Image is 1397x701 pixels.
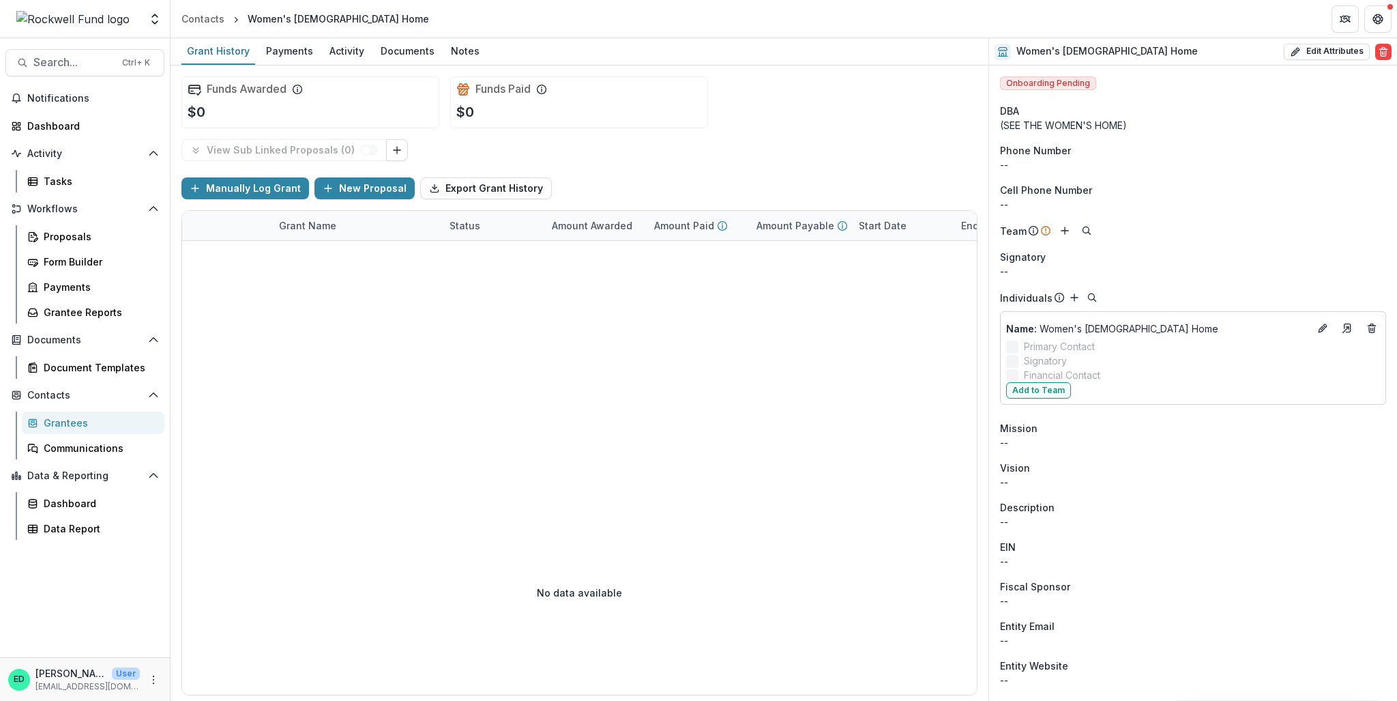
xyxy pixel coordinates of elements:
span: Signatory [1000,250,1046,264]
button: View Sub Linked Proposals (0) [181,139,387,161]
a: Dashboard [22,492,164,515]
button: Add [1057,223,1073,239]
div: Activity [324,41,370,61]
div: Amount Awarded [544,218,641,233]
a: Communications [22,437,164,459]
button: More [145,672,162,688]
img: Rockwell Fund logo [16,11,130,27]
button: Partners [1332,5,1359,33]
p: Amount Paid [654,218,714,233]
div: Start Date [851,218,915,233]
button: Open Workflows [5,198,164,220]
button: Link Grants [386,139,408,161]
div: Grant History [181,41,255,61]
div: -- [1000,594,1386,608]
a: Payments [22,276,164,298]
p: -- [1000,435,1386,450]
div: -- [1000,158,1386,172]
span: Phone Number [1000,143,1071,158]
div: Payments [44,280,153,294]
span: Financial Contact [1024,368,1100,382]
a: Form Builder [22,251,164,273]
button: Open Activity [5,143,164,164]
div: Grant Name [271,211,441,240]
span: Data & Reporting [27,470,143,482]
div: End Date [953,211,1055,240]
div: Estevan D. Delgado [14,675,25,684]
button: Export Grant History [420,177,552,199]
span: Entity Email [1000,619,1055,633]
div: Contacts [181,12,224,26]
span: Documents [27,334,143,346]
div: Women's [DEMOGRAPHIC_DATA] Home [248,12,429,26]
p: $0 [456,102,474,122]
div: Form Builder [44,255,153,269]
div: Notes [445,41,485,61]
div: Grantees [44,416,153,430]
span: Workflows [27,203,143,215]
a: Tasks [22,170,164,192]
span: Vision [1000,461,1030,475]
a: Documents [375,38,440,65]
span: Description [1000,500,1055,515]
a: Name: Women's [DEMOGRAPHIC_DATA] Home [1006,321,1309,336]
div: -- [1000,264,1386,278]
button: Search... [5,49,164,76]
span: Mission [1000,421,1038,435]
div: Amount Payable [748,211,851,240]
span: Notifications [27,93,159,104]
div: (SEE THE WOMEN'S HOME) [1000,118,1386,132]
span: Activity [27,148,143,160]
h2: Women's [DEMOGRAPHIC_DATA] Home [1016,46,1198,57]
a: Proposals [22,225,164,248]
button: Edit Attributes [1284,44,1370,60]
div: Amount Awarded [544,211,646,240]
div: Status [441,211,544,240]
span: Name : [1006,323,1037,334]
button: Add [1066,289,1083,306]
button: New Proposal [314,177,415,199]
div: Proposals [44,229,153,244]
div: Ctrl + K [119,55,153,70]
div: Payments [261,41,319,61]
div: Communications [44,441,153,455]
button: Search [1084,289,1100,306]
button: Notifications [5,87,164,109]
button: Add to Team [1006,382,1071,399]
span: Contacts [27,390,143,401]
span: DBA [1000,104,1019,118]
button: Open entity switcher [145,5,164,33]
span: Search... [33,56,114,69]
a: Dashboard [5,115,164,137]
div: Amount Paid [646,211,748,240]
p: Amount Payable [756,218,834,233]
p: [EMAIL_ADDRESS][DOMAIN_NAME] [35,681,140,693]
button: Manually Log Grant [181,177,309,199]
button: Get Help [1364,5,1392,33]
div: End Date [953,218,1012,233]
span: Primary Contact [1024,339,1095,354]
p: View Sub Linked Proposals ( 0 ) [207,145,360,156]
a: Activity [324,38,370,65]
p: No data available [537,586,622,600]
a: Grantee Reports [22,301,164,324]
a: Payments [261,38,319,65]
p: -- [1000,475,1386,489]
p: $0 [188,102,205,122]
span: Onboarding Pending [1000,76,1096,90]
nav: breadcrumb [176,9,435,29]
div: Dashboard [44,496,153,511]
p: [PERSON_NAME] [35,666,106,681]
div: -- [1000,554,1386,569]
h2: Funds Awarded [207,83,286,96]
p: EIN [1000,540,1016,554]
span: Signatory [1024,354,1067,368]
p: Team [1000,224,1027,238]
div: Dashboard [27,119,153,133]
p: -- [1000,197,1386,212]
div: -- [1000,633,1386,648]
